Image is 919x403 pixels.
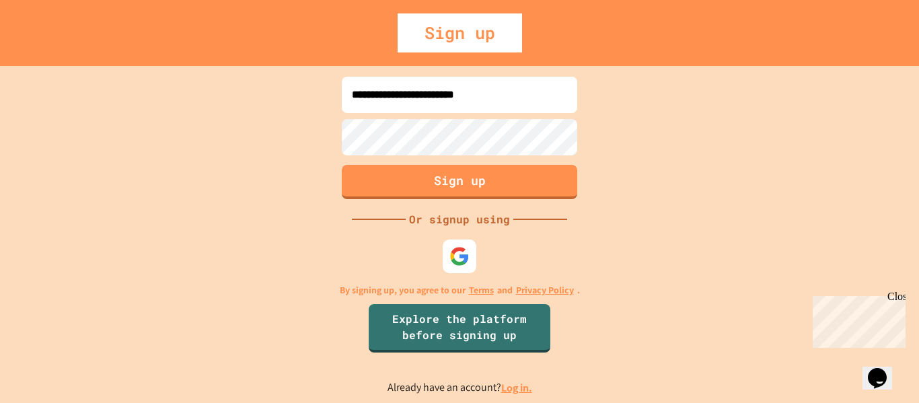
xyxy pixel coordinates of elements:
img: google-icon.svg [449,246,470,266]
iframe: chat widget [807,291,906,348]
p: Already have an account? [388,379,532,396]
a: Explore the platform before signing up [369,304,550,353]
a: Terms [469,283,494,297]
div: Or signup using [406,211,513,227]
div: Chat with us now!Close [5,5,93,85]
div: Sign up [398,13,522,52]
p: By signing up, you agree to our and . [340,283,580,297]
iframe: chat widget [862,349,906,390]
button: Sign up [342,165,577,199]
a: Privacy Policy [516,283,574,297]
a: Log in. [501,381,532,395]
